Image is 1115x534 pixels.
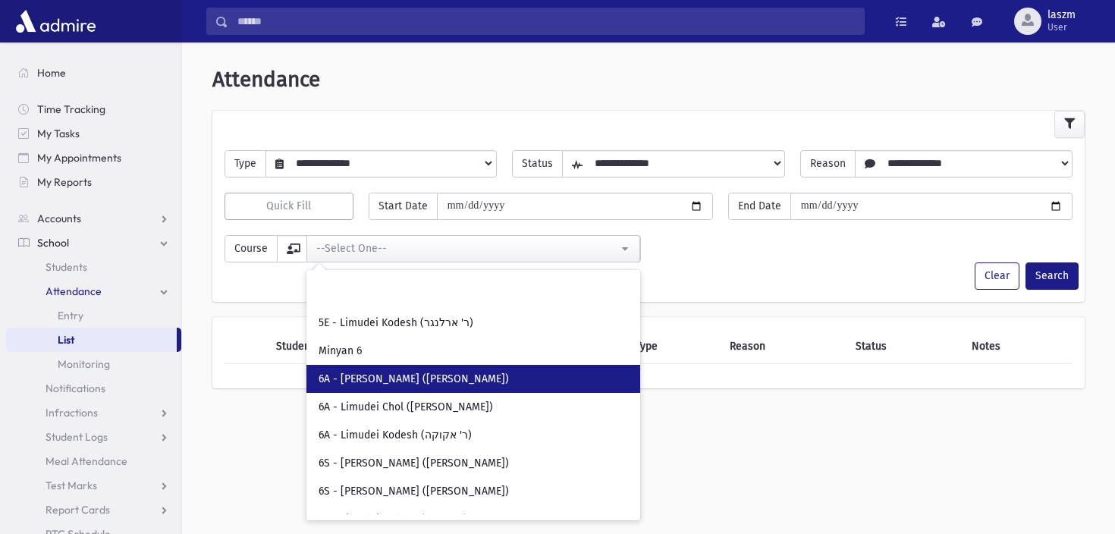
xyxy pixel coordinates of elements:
span: Quick Fill [266,199,311,212]
input: Search [228,8,864,35]
span: Accounts [37,212,81,225]
div: --Select One-- [316,240,618,256]
a: Entry [6,303,181,328]
a: My Tasks [6,121,181,146]
span: 6S - [PERSON_NAME] ([PERSON_NAME]) [319,484,509,499]
span: Meal Attendance [46,454,127,468]
span: Monitoring [58,357,110,371]
a: My Appointments [6,146,181,170]
span: Report Cards [46,503,110,517]
a: Attendance [6,279,181,303]
span: User [1047,21,1076,33]
span: Attendance [212,67,320,92]
span: My Tasks [37,127,80,140]
a: Student Logs [6,425,181,449]
a: Infractions [6,400,181,425]
span: 5E - Limudei Kodesh (ר' ארלנגר) [319,316,473,331]
span: Notifications [46,382,105,395]
span: Attendance [46,284,102,298]
span: School [37,236,69,250]
span: Test Marks [46,479,97,492]
a: Meal Attendance [6,449,181,473]
span: 6S - Limudei Kodesh (ר' ספיירו) [319,512,467,527]
a: List [6,328,177,352]
span: Time Tracking [37,102,105,116]
th: Student [267,329,398,364]
span: List [58,333,74,347]
a: Report Cards [6,498,181,522]
a: Test Marks [6,473,181,498]
span: Entry [58,309,83,322]
span: Minyan 6 [319,344,362,359]
th: Notes [963,329,1073,364]
span: My Appointments [37,151,121,165]
span: End Date [728,193,791,220]
span: laszm [1047,9,1076,21]
button: Search [1025,262,1079,290]
th: Status [846,329,962,364]
span: Reason [800,150,856,177]
span: Student Logs [46,430,108,444]
span: Course [225,235,278,262]
button: Clear [975,262,1019,290]
span: Students [46,260,87,274]
a: Home [6,61,181,85]
a: Students [6,255,181,279]
th: Type [627,329,721,364]
a: My Reports [6,170,181,194]
img: AdmirePro [12,6,99,36]
a: Monitoring [6,352,181,376]
span: Status [512,150,563,177]
th: Reason [721,329,846,364]
span: Type [225,150,266,177]
a: Accounts [6,206,181,231]
a: School [6,231,181,255]
span: 6A - Limudei Kodesh (ר' אקוקה) [319,428,472,443]
input: Search [313,279,634,305]
span: Start Date [369,193,438,220]
span: 6A - [PERSON_NAME] ([PERSON_NAME]) [319,372,509,387]
span: 6A - Limudei Chol ([PERSON_NAME]) [319,400,493,415]
a: Time Tracking [6,97,181,121]
span: 6S - [PERSON_NAME] ([PERSON_NAME]) [319,456,509,471]
span: My Reports [37,175,92,189]
button: --Select One-- [306,235,640,262]
span: Home [37,66,66,80]
span: Infractions [46,406,98,419]
button: Quick Fill [225,193,353,220]
a: Notifications [6,376,181,400]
